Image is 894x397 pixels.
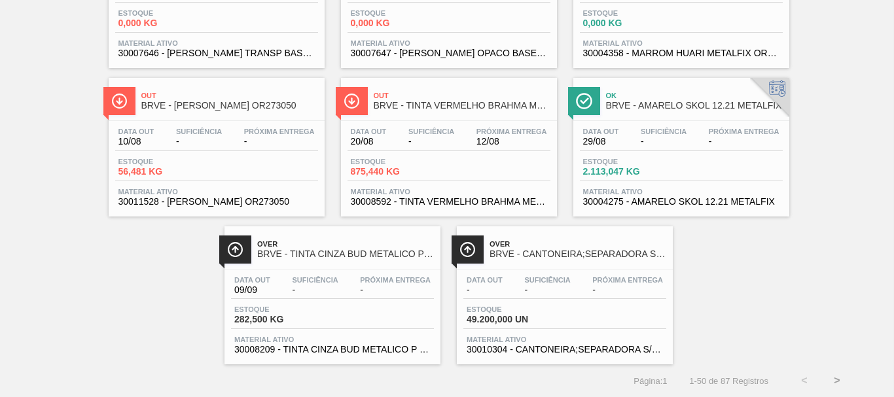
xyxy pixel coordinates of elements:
[118,158,210,165] span: Estoque
[234,305,326,313] span: Estoque
[583,197,779,207] span: 30004275 - AMARELO SKOL 12.21 METALFIX
[360,276,431,284] span: Próxima Entrega
[583,18,675,28] span: 0,000 KG
[447,216,679,365] a: ÍconeOverBRVE - CANTONEIRA;SEPARADORA S/ IMPRESSAO;;CANTData out-Suficiência-Próxima Entrega-Esto...
[563,68,796,216] a: ÍconeOkBRVE - AMARELO SKOL 12.21 METALFIXData out29/08Suficiência-Próxima Entrega-Estoque2.113,04...
[351,158,442,165] span: Estoque
[490,240,666,248] span: Over
[351,18,442,28] span: 0,000 KG
[641,137,687,147] span: -
[583,137,619,147] span: 29/08
[524,276,570,284] span: Suficiência
[176,137,222,147] span: -
[583,39,779,47] span: Material ativo
[331,68,563,216] a: ÍconeOutBRVE - TINTA VERMELHO BRAHMA METALFIX VM1910/50Data out20/08Suficiência-Próxima Entrega12...
[467,285,503,295] span: -
[99,68,331,216] a: ÍconeOutBRVE - [PERSON_NAME] OR273050Data out10/08Suficiência-Próxima Entrega-Estoque56,481 KGMat...
[374,101,550,111] span: BRVE - TINTA VERMELHO BRAHMA METALFIX VM1910/50
[227,241,243,258] img: Ícone
[351,188,547,196] span: Material ativo
[141,101,318,111] span: BRVE - DOURADO STELLA OR273050
[583,158,675,165] span: Estoque
[118,197,315,207] span: 30011528 - DOURADO STELLA OR273050
[583,48,779,58] span: 30004358 - MARROM HUARI METALFIX OR82135050
[344,93,360,109] img: Ícone
[374,92,550,99] span: Out
[467,336,663,343] span: Material ativo
[408,128,454,135] span: Suficiência
[524,285,570,295] span: -
[467,315,558,324] span: 49.200,000 UN
[111,93,128,109] img: Ícone
[583,9,675,17] span: Estoque
[459,241,476,258] img: Ícone
[592,285,663,295] span: -
[606,92,783,99] span: Ok
[583,128,619,135] span: Data out
[118,188,315,196] span: Material ativo
[351,39,547,47] span: Material ativo
[292,285,338,295] span: -
[592,276,663,284] span: Próxima Entrega
[176,128,222,135] span: Suficiência
[351,48,547,58] span: 30007647 - BRANCO OPACO BASE 006 WCRP PRO BR3400/50
[360,285,431,295] span: -
[244,128,315,135] span: Próxima Entrega
[118,48,315,58] span: 30007646 - BRANCO TRANSP BASE WCRP PROCE BR0600/50
[641,128,687,135] span: Suficiência
[583,188,779,196] span: Material ativo
[788,364,821,397] button: <
[606,101,783,111] span: BRVE - AMARELO SKOL 12.21 METALFIX
[634,376,667,386] span: Página : 1
[118,128,154,135] span: Data out
[234,276,270,284] span: Data out
[709,128,779,135] span: Próxima Entrega
[351,9,442,17] span: Estoque
[476,137,547,147] span: 12/08
[351,167,442,177] span: 875,440 KG
[583,167,675,177] span: 2.113,047 KG
[118,167,210,177] span: 56,481 KG
[234,345,431,354] span: 30008209 - TINTA CINZA BUD METALICO P 10391
[118,137,154,147] span: 10/08
[467,276,503,284] span: Data out
[244,137,315,147] span: -
[351,128,387,135] span: Data out
[118,9,210,17] span: Estoque
[821,364,853,397] button: >
[687,376,768,386] span: 1 - 50 de 87 Registros
[490,249,666,259] span: BRVE - CANTONEIRA;SEPARADORA S/ IMPRESSAO;;CANT
[234,336,431,343] span: Material ativo
[476,128,547,135] span: Próxima Entrega
[215,216,447,365] a: ÍconeOverBRVE - TINTA CINZA BUD METALICO P 10391Data out09/09Suficiência-Próxima Entrega-Estoque2...
[141,92,318,99] span: Out
[257,249,434,259] span: BRVE - TINTA CINZA BUD METALICO P 10391
[351,197,547,207] span: 30008592 - TINTA VERMELHO BRAHMA METALFIX VM1176/50
[408,137,454,147] span: -
[118,18,210,28] span: 0,000 KG
[467,305,558,313] span: Estoque
[709,137,779,147] span: -
[576,93,592,109] img: Ícone
[292,276,338,284] span: Suficiência
[351,137,387,147] span: 20/08
[467,345,663,354] span: 30010304 - CANTONEIRA;SEPARADORA S/ IMPRESSAO;;CANT
[234,315,326,324] span: 282,500 KG
[234,285,270,295] span: 09/09
[257,240,434,248] span: Over
[118,39,315,47] span: Material ativo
